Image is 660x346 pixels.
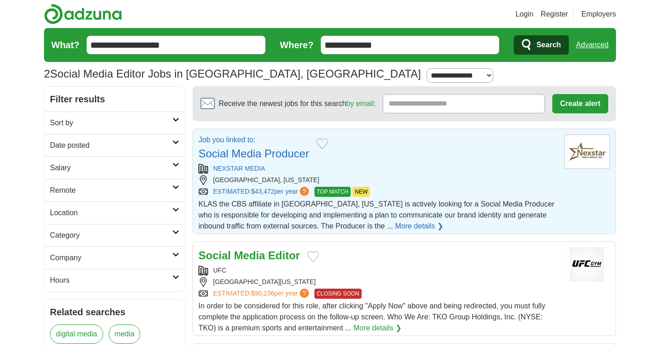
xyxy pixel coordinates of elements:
span: Search [536,36,561,54]
h1: Social Media Editor Jobs in [GEOGRAPHIC_DATA], [GEOGRAPHIC_DATA] [44,67,421,80]
a: More details ❯ [353,323,401,334]
a: Social Media Producer [198,147,309,160]
span: Receive the newest jobs for this search : [219,98,375,109]
a: Company [44,246,185,269]
p: Job you linked to: [198,134,309,145]
button: Add to favorite jobs [316,138,328,149]
span: ? [300,289,309,298]
h2: Salary [50,162,172,173]
h2: Filter results [44,87,185,112]
h2: Sort by [50,117,172,128]
label: Where? [280,38,313,52]
span: ? [300,187,309,196]
h2: Category [50,230,172,241]
button: Search [514,35,568,55]
h2: Related searches [50,305,179,319]
h2: Date posted [50,140,172,151]
a: digital media [50,324,103,344]
a: More details ❯ [395,221,443,232]
span: $90,236 [251,290,275,297]
strong: Editor [268,249,300,262]
h2: Remote [50,185,172,196]
span: CLOSING SOON [314,289,362,299]
strong: Social [198,249,231,262]
span: $43,472 [251,188,275,195]
a: Date posted [44,134,185,156]
img: Adzuna logo [44,4,122,24]
a: Location [44,201,185,224]
a: Register [541,9,568,20]
a: Category [44,224,185,246]
a: media [109,324,141,344]
h2: Company [50,252,172,263]
span: 2 [44,66,50,82]
button: Add to favorite jobs [307,251,319,262]
a: Advanced [576,36,609,54]
div: [GEOGRAPHIC_DATA], [US_STATE] [198,175,557,185]
h2: Hours [50,275,172,286]
a: Remote [44,179,185,201]
a: NEXSTAR MEDIA [213,165,265,172]
a: Salary [44,156,185,179]
span: TOP MATCH [314,187,351,197]
a: Login [516,9,533,20]
a: ESTIMATED:$90,236per year? [213,289,311,299]
div: [GEOGRAPHIC_DATA][US_STATE] [198,277,557,287]
a: ESTIMATED:$43,472per year? [213,187,311,197]
label: What? [51,38,79,52]
img: UFC Gym logo [564,247,610,282]
img: Nexstar Media Group logo [564,134,610,169]
a: Employers [581,9,616,20]
span: In order to be considered for this role, after clicking "Apply Now" above and being redirected, y... [198,302,545,332]
a: Social Media Editor [198,249,300,262]
span: KLAS the CBS affiliate in [GEOGRAPHIC_DATA], [US_STATE] is actively looking for a Social Media Pr... [198,200,555,230]
a: by email [346,100,374,107]
button: Create alert [552,94,608,113]
h2: Location [50,207,172,218]
a: Sort by [44,112,185,134]
a: UFC [213,267,226,274]
a: Hours [44,269,185,291]
span: NEW [352,187,370,197]
strong: Media [234,249,265,262]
